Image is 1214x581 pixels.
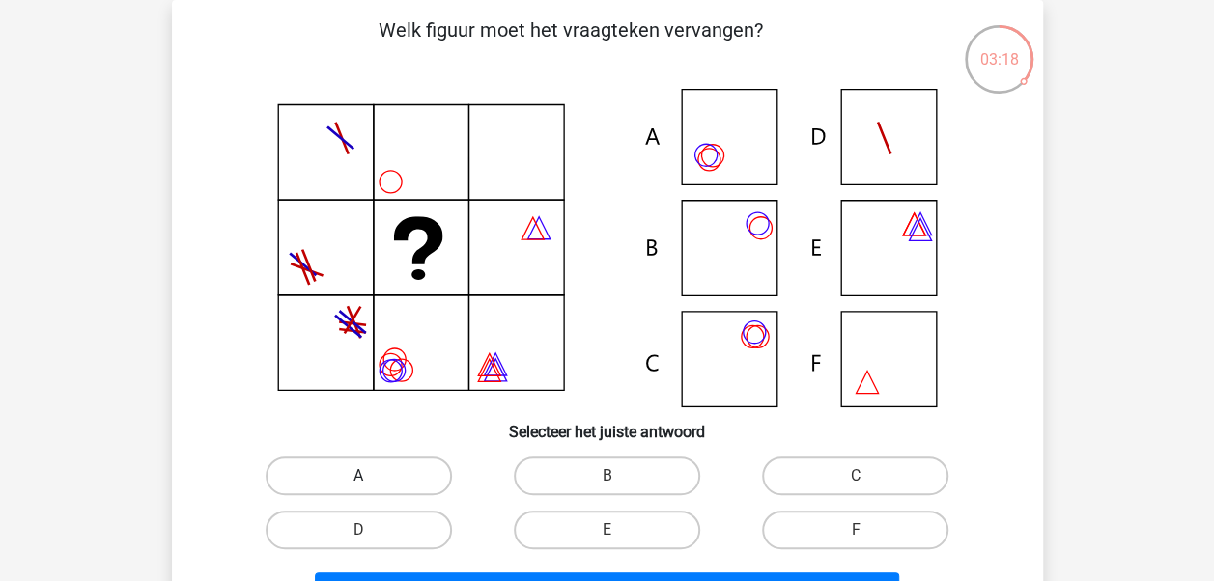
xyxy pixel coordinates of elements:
[266,511,452,549] label: D
[203,407,1012,441] h6: Selecteer het juiste antwoord
[762,511,948,549] label: F
[963,23,1035,71] div: 03:18
[514,456,700,495] label: B
[266,456,452,495] label: A
[762,456,948,495] label: C
[203,15,940,73] p: Welk figuur moet het vraagteken vervangen?
[514,511,700,549] label: E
